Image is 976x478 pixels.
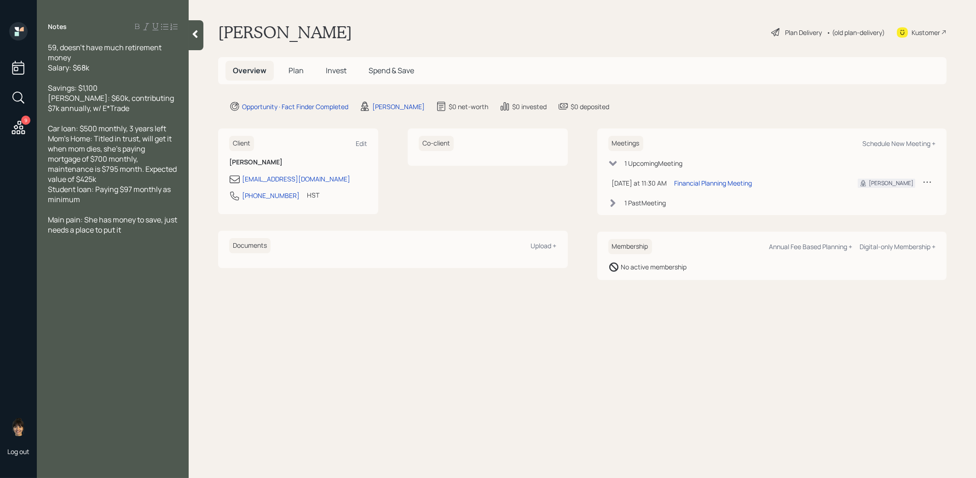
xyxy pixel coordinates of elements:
[356,139,367,148] div: Edit
[48,42,163,73] span: 59, doesn't have much retirement money Salary: $68k
[826,28,885,37] div: • (old plan-delivery)
[608,136,643,151] h6: Meetings
[326,65,347,76] span: Invest
[625,198,666,208] div: 1 Past Meeting
[785,28,822,37] div: Plan Delivery
[48,215,179,235] span: Main pain: She has money to save, just needs a place to put it
[229,136,254,151] h6: Client
[229,238,271,253] h6: Documents
[512,102,547,111] div: $0 invested
[307,190,319,200] div: HST
[571,102,609,111] div: $0 deposited
[608,239,652,254] h6: Membership
[531,241,557,250] div: Upload +
[419,136,454,151] h6: Co-client
[675,178,752,188] div: Financial Planning Meeting
[369,65,414,76] span: Spend & Save
[242,191,300,200] div: [PHONE_NUMBER]
[621,262,687,272] div: No active membership
[862,139,936,148] div: Schedule New Meeting +
[612,178,667,188] div: [DATE] at 11:30 AM
[48,83,175,113] span: Savings: $1,100 [PERSON_NAME]: $60k, contributing $7k annually, w/ E*Trade
[372,102,425,111] div: [PERSON_NAME]
[242,102,348,111] div: Opportunity · Fact Finder Completed
[48,22,67,31] label: Notes
[289,65,304,76] span: Plan
[449,102,488,111] div: $0 net-worth
[233,65,266,76] span: Overview
[769,242,852,251] div: Annual Fee Based Planning +
[218,22,352,42] h1: [PERSON_NAME]
[912,28,940,37] div: Kustomer
[229,158,367,166] h6: [PERSON_NAME]
[242,174,350,184] div: [EMAIL_ADDRESS][DOMAIN_NAME]
[21,116,30,125] div: 9
[869,179,913,187] div: [PERSON_NAME]
[625,158,683,168] div: 1 Upcoming Meeting
[7,447,29,456] div: Log out
[860,242,936,251] div: Digital-only Membership +
[48,123,178,204] span: Car loan: $500 monthly, 3 years left Mom's Home: Titled in trust, will get it when mom dies, she'...
[9,418,28,436] img: treva-nostdahl-headshot.png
